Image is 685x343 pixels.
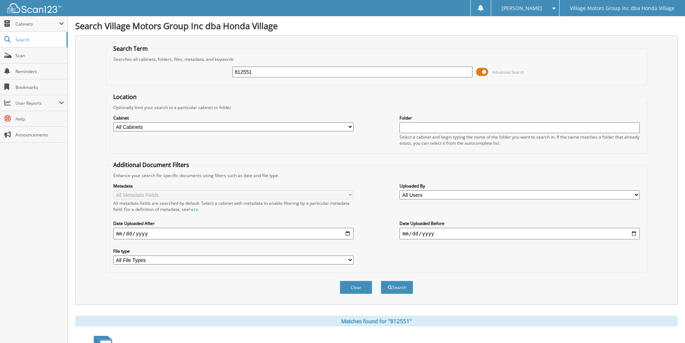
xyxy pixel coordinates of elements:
span: Announcements [15,132,64,138]
label: File type [113,248,353,254]
label: Date Uploaded After [113,220,353,226]
input: start [113,228,353,239]
span: User Reports [15,100,59,106]
div: Searches all cabinets, folders, files, metadata, and keywords [110,56,643,62]
span: Cabinets [15,21,59,27]
div: Select a cabinet and begin typing the name of the folder you want to search in. If the name match... [399,134,640,146]
label: Metadata [113,183,353,189]
span: Advanced Search [492,69,524,75]
span: [PERSON_NAME] [502,6,542,10]
span: Help [15,116,64,122]
span: Bookmarks [15,84,64,90]
span: Search [15,37,63,43]
legend: Location [110,93,140,101]
label: Date Uploaded Before [399,220,640,226]
a: here [189,206,198,212]
div: All metadata fields are searched by default. Select a cabinet with metadata to enable filtering b... [113,200,353,212]
label: Folder [399,115,640,121]
img: scan123-logo-white.svg [7,3,61,13]
span: Reminders [15,68,64,75]
label: Cabinet [113,115,353,121]
h1: Search Village Motors Group Inc dba Honda Village [75,20,678,32]
span: Scan [15,53,64,59]
input: end [399,228,640,239]
span: Village Motors Group Inc dba Honda Village [570,6,675,10]
button: Search [381,281,413,294]
legend: Search Term [110,45,151,53]
div: Optionally limit your search to a particular cabinet or folder [110,104,643,110]
div: Enhance your search for specific documents using filters such as date and file type. [110,172,643,179]
button: Clear [340,281,372,294]
label: Uploaded By [399,183,640,189]
div: Matches found for "812551" [75,316,678,326]
legend: Additional Document Filters [110,161,193,169]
